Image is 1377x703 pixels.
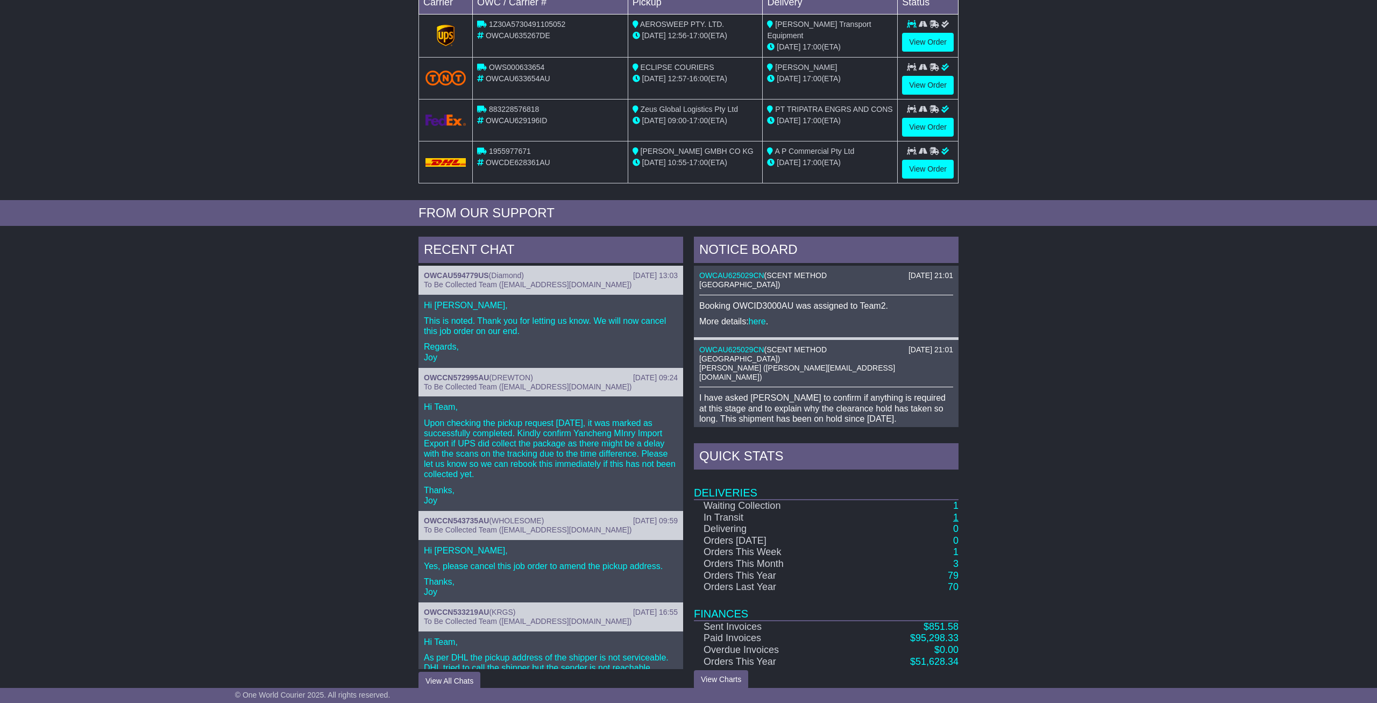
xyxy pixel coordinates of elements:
span: [PERSON_NAME] ([PERSON_NAME][EMAIL_ADDRESS][DOMAIN_NAME]) [699,364,895,381]
span: To Be Collected Team ([EMAIL_ADDRESS][DOMAIN_NAME]) [424,526,631,534]
a: 1 [953,512,959,523]
div: [DATE] 09:59 [633,516,678,526]
span: 851.58 [929,621,959,632]
span: 17:00 [803,116,821,125]
a: View Order [902,118,954,137]
span: 17:00 [803,42,821,51]
td: In Transit [694,512,854,524]
a: OWCAU625029CN [699,345,764,354]
span: PT TRIPATRA ENGRS AND CONS [775,105,892,113]
span: [DATE] [777,42,800,51]
p: Hi Team, [424,637,678,647]
img: GetCarrierServiceLogo [437,25,455,46]
span: 16:00 [689,74,708,83]
span: SCENT METHOD [GEOGRAPHIC_DATA] [699,271,827,289]
p: Booking OWCID3000AU was assigned to Team2. [699,301,953,311]
a: View Order [902,160,954,179]
div: ( ) [699,345,953,364]
div: (ETA) [767,41,893,53]
span: [PERSON_NAME] [775,63,837,72]
span: AEROSWEEP PTY. LTD. [640,20,724,29]
div: RECENT CHAT [418,237,683,266]
span: [DATE] [777,74,800,83]
div: Quick Stats [694,443,959,472]
div: (ETA) [767,157,893,168]
span: [DATE] [642,31,666,40]
div: NOTICE BOARD [694,237,959,266]
span: 12:57 [668,74,687,83]
div: [DATE] 09:24 [633,373,678,382]
div: ( ) [424,373,678,382]
div: (ETA) [767,115,893,126]
span: 51,628.34 [915,656,959,667]
span: OWCAU633654AU [486,74,550,83]
p: Hi [PERSON_NAME], [424,300,678,310]
span: A P Commercial Pty Ltd [775,147,855,155]
a: 1 [953,546,959,557]
a: OWCCN533219AU [424,608,489,616]
span: 17:00 [689,31,708,40]
div: [DATE] 16:55 [633,608,678,617]
span: KRGS [492,608,513,616]
p: Thanks, Joy [424,485,678,506]
img: GetCarrierServiceLogo [425,115,466,126]
div: - (ETA) [633,30,758,41]
td: Orders This Month [694,558,854,570]
span: To Be Collected Team ([EMAIL_ADDRESS][DOMAIN_NAME]) [424,280,631,289]
button: View All Chats [418,672,480,691]
span: 95,298.33 [915,633,959,643]
td: Delivering [694,523,854,535]
a: $95,298.33 [910,633,959,643]
a: View Order [902,33,954,52]
p: As per DHL the pickup address of the shipper is not serviceable. DHL tried to call the shipper bu... [424,652,678,673]
span: [DATE] [777,116,800,125]
td: Sent Invoices [694,621,854,633]
a: OWCCN543735AU [424,516,489,525]
span: [DATE] [642,158,666,167]
a: here [749,317,766,326]
a: 70 [948,581,959,592]
td: Orders [DATE] [694,535,854,547]
p: Yes, please cancel this job order to amend the pickup address. [424,561,678,571]
span: 17:00 [689,158,708,167]
span: © One World Courier 2025. All rights reserved. [235,691,391,699]
div: ( ) [424,608,678,617]
span: 0.00 [940,644,959,655]
span: WHOLESOME [492,516,542,525]
p: Hi Team, [424,402,678,412]
p: More details: . [699,316,953,326]
a: 79 [948,570,959,581]
a: $0.00 [934,644,959,655]
div: [DATE] 21:01 [908,271,953,280]
a: View Order [902,76,954,95]
td: Orders Last Year [694,581,854,593]
div: ( ) [424,516,678,526]
span: [PERSON_NAME] Transport Equipment [767,20,871,40]
span: To Be Collected Team ([EMAIL_ADDRESS][DOMAIN_NAME]) [424,617,631,626]
p: Upon checking the pickup request [DATE], it was marked as successfully completed. Kindly confirm ... [424,418,678,480]
div: ( ) [424,271,678,280]
span: [PERSON_NAME] GMBH CO KG [641,147,754,155]
div: - (ETA) [633,115,758,126]
td: Finances [694,593,959,621]
img: DHL.png [425,158,466,167]
span: ECLIPSE COURIERS [641,63,714,72]
a: OWCAU625029CN [699,271,764,280]
div: ( ) [699,271,953,289]
a: View Charts [694,670,748,689]
td: Orders This Year [694,656,854,668]
td: Overdue Invoices [694,644,854,656]
span: 17:00 [803,158,821,167]
span: [DATE] [642,116,666,125]
td: Orders This Week [694,546,854,558]
p: This is noted. Thank you for letting us know. We will now cancel this job order on our end. [424,316,678,336]
td: Paid Invoices [694,633,854,644]
p: Hi [PERSON_NAME], [424,545,678,556]
span: 17:00 [803,74,821,83]
div: - (ETA) [633,73,758,84]
span: 883228576818 [489,105,539,113]
span: SCENT METHOD [GEOGRAPHIC_DATA] [699,345,827,363]
a: $851.58 [924,621,959,632]
img: TNT_Domestic.png [425,70,466,85]
span: OWCAU635267DE [486,31,550,40]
